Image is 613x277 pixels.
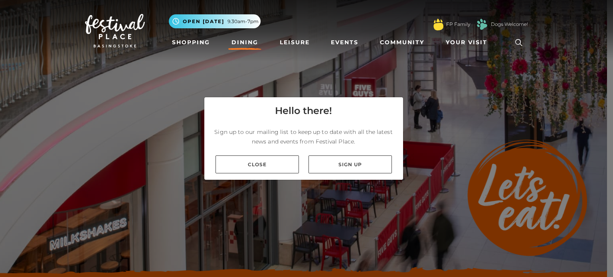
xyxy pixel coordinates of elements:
[328,35,362,50] a: Events
[308,155,392,173] a: Sign up
[277,35,313,50] a: Leisure
[169,14,261,28] button: Open [DATE] 9.30am-7pm
[228,35,261,50] a: Dining
[377,35,427,50] a: Community
[216,155,299,173] a: Close
[275,104,332,118] h4: Hello there!
[85,14,145,47] img: Festival Place Logo
[491,21,528,28] a: Dogs Welcome!
[211,127,397,146] p: Sign up to our mailing list to keep up to date with all the latest news and events from Festival ...
[227,18,259,25] span: 9.30am-7pm
[446,38,487,47] span: Your Visit
[446,21,470,28] a: FP Family
[183,18,224,25] span: Open [DATE]
[443,35,494,50] a: Your Visit
[169,35,213,50] a: Shopping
